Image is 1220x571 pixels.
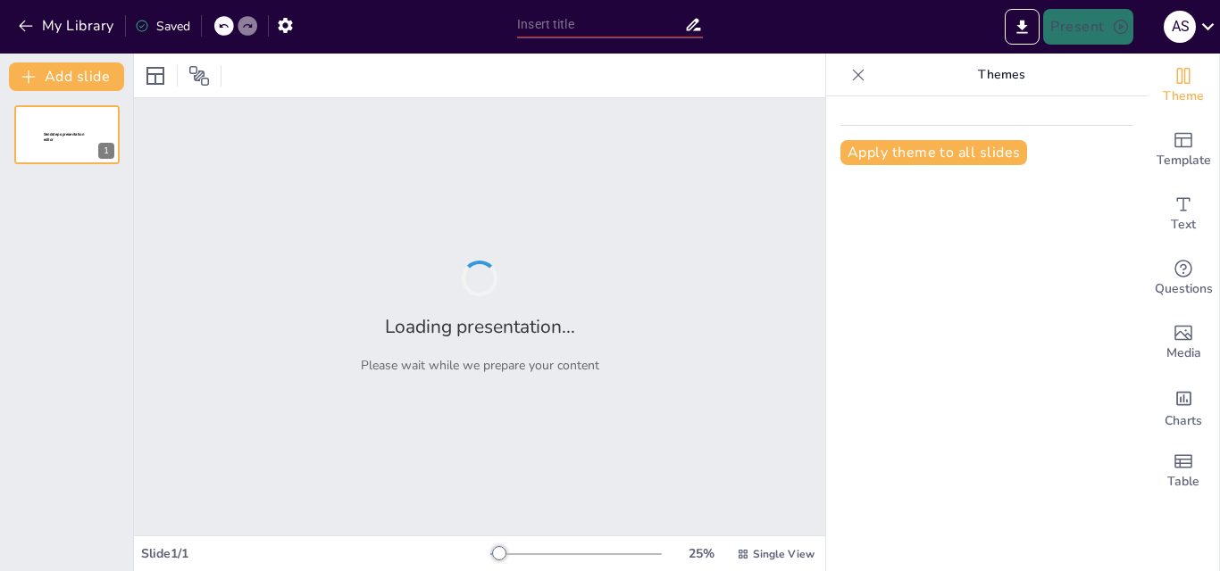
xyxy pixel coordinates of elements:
span: Charts [1165,411,1202,431]
div: Add a table [1148,439,1219,503]
span: Theme [1163,87,1204,106]
p: Themes [873,54,1130,96]
span: Questions [1155,279,1213,299]
div: Get real-time input from your audience [1148,246,1219,310]
div: Add charts and graphs [1148,375,1219,439]
span: Single View [753,547,815,561]
span: Template [1157,151,1211,170]
div: Saved [135,18,190,35]
button: A S [1164,9,1196,45]
span: Table [1167,472,1199,492]
div: Change the overall theme [1148,54,1219,118]
div: Add images, graphics, shapes or video [1148,310,1219,375]
span: Sendsteps presentation editor [44,132,84,142]
div: 1 [98,143,114,159]
div: 1 [14,105,120,164]
button: Add slide [9,62,124,91]
input: Insert title [517,12,684,37]
p: Please wait while we prepare your content [361,357,599,374]
div: A S [1164,11,1196,43]
span: Text [1171,215,1196,235]
div: Add text boxes [1148,182,1219,246]
div: 25 % [680,545,723,562]
div: Slide 1 / 1 [141,545,490,562]
div: Layout [141,62,170,90]
span: Media [1166,343,1201,363]
button: Apply theme to all slides [840,140,1027,165]
button: My Library [13,12,121,40]
div: Add ready made slides [1148,118,1219,182]
span: Position [188,65,210,87]
button: Export to PowerPoint [1005,9,1040,45]
button: Present [1043,9,1132,45]
h2: Loading presentation... [385,314,575,339]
